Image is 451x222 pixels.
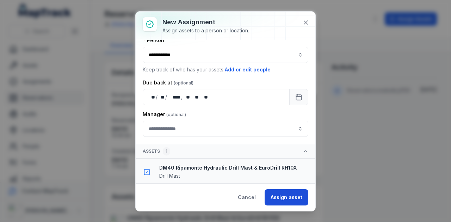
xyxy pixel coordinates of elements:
button: Assets1 [136,144,315,159]
button: Calendar [289,89,308,105]
button: Assign asset [265,189,308,205]
button: Add or edit people [224,66,271,74]
input: assignment-add:person-label [143,47,308,63]
div: Assign assets to a person or location. [162,27,249,34]
div: / [156,94,158,101]
button: Cancel [232,189,262,205]
div: , [181,94,183,101]
input: assignment-add:cf[907ad3fd-eed4-49d8-ad84-d22efbadc5a5]-label [143,121,308,137]
div: minute, [192,94,199,101]
label: Due back at [143,79,193,86]
div: month, [158,94,165,101]
label: Person [143,37,164,44]
span: Assets [143,147,170,156]
strong: DM40 Ripamonte Hydraulic Drill Mast & EuroDrill RH10X [159,164,309,171]
span: Drill Mast [159,173,180,179]
div: 1 [163,147,170,156]
div: hour, [183,94,190,101]
div: / [165,94,168,101]
div: am/pm, [201,94,209,101]
div: : [191,94,192,101]
p: Keep track of who has your assets. [143,66,308,74]
div: year, [168,94,181,101]
h3: New assignment [162,17,249,27]
div: day, [149,94,156,101]
label: Manager [143,111,186,118]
